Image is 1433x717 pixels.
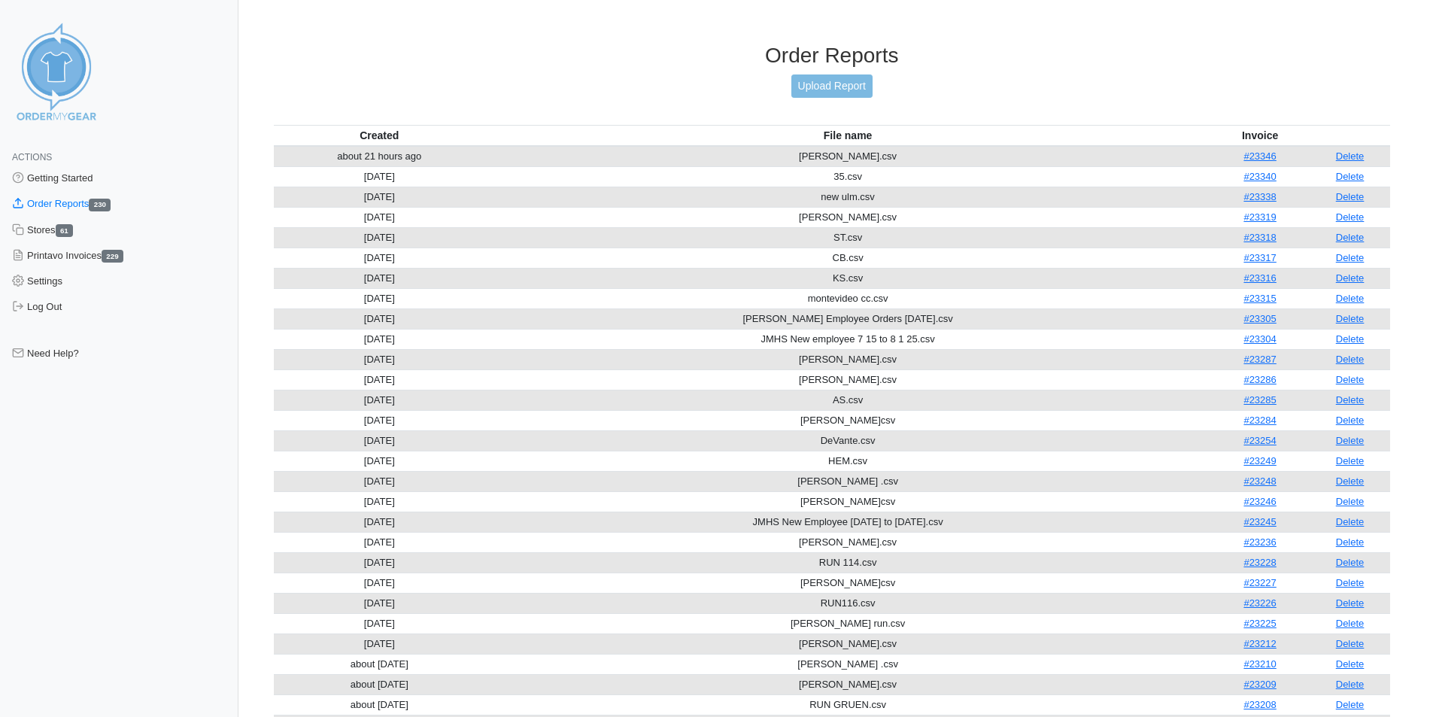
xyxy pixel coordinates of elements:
[1243,272,1276,284] a: #23316
[1243,516,1276,527] a: #23245
[274,248,486,268] td: [DATE]
[485,390,1210,410] td: AS.csv
[1243,597,1276,609] a: #23226
[1243,313,1276,324] a: #23305
[1336,252,1365,263] a: Delete
[56,224,74,237] span: 61
[274,43,1391,68] h3: Order Reports
[274,573,486,593] td: [DATE]
[485,633,1210,654] td: [PERSON_NAME].csv
[274,349,486,369] td: [DATE]
[1336,171,1365,182] a: Delete
[1243,699,1276,710] a: #23208
[485,349,1210,369] td: [PERSON_NAME].csv
[1243,293,1276,304] a: #23315
[1336,313,1365,324] a: Delete
[485,125,1210,146] th: File name
[1210,125,1310,146] th: Invoice
[485,268,1210,288] td: KS.csv
[1243,415,1276,426] a: #23284
[1336,679,1365,690] a: Delete
[1336,557,1365,568] a: Delete
[274,694,486,715] td: about [DATE]
[1243,638,1276,649] a: #23212
[1243,577,1276,588] a: #23227
[485,573,1210,593] td: [PERSON_NAME]csv
[274,451,486,471] td: [DATE]
[1243,618,1276,629] a: #23225
[1336,374,1365,385] a: Delete
[485,308,1210,329] td: [PERSON_NAME] Employee Orders [DATE].csv
[1243,191,1276,202] a: #23338
[1243,536,1276,548] a: #23236
[1336,536,1365,548] a: Delete
[1243,455,1276,466] a: #23249
[1243,171,1276,182] a: #23340
[102,250,123,263] span: 229
[274,390,486,410] td: [DATE]
[1243,475,1276,487] a: #23248
[1336,475,1365,487] a: Delete
[1336,232,1365,243] a: Delete
[1243,150,1276,162] a: #23346
[1336,394,1365,406] a: Delete
[1243,354,1276,365] a: #23287
[1336,577,1365,588] a: Delete
[274,187,486,207] td: [DATE]
[274,613,486,633] td: [DATE]
[1336,638,1365,649] a: Delete
[274,308,486,329] td: [DATE]
[274,491,486,512] td: [DATE]
[1336,597,1365,609] a: Delete
[1243,394,1276,406] a: #23285
[274,227,486,248] td: [DATE]
[274,207,486,227] td: [DATE]
[1243,333,1276,345] a: #23304
[274,430,486,451] td: [DATE]
[485,227,1210,248] td: ST.csv
[791,74,873,98] a: Upload Report
[485,248,1210,268] td: CB.csv
[485,369,1210,390] td: [PERSON_NAME].csv
[274,654,486,674] td: about [DATE]
[12,152,52,163] span: Actions
[274,288,486,308] td: [DATE]
[274,268,486,288] td: [DATE]
[1336,415,1365,426] a: Delete
[485,593,1210,613] td: RUN116.csv
[1336,354,1365,365] a: Delete
[1243,252,1276,263] a: #23317
[1243,557,1276,568] a: #23228
[274,146,486,167] td: about 21 hours ago
[1336,293,1365,304] a: Delete
[485,146,1210,167] td: [PERSON_NAME].csv
[485,654,1210,674] td: [PERSON_NAME] .csv
[274,329,486,349] td: [DATE]
[1336,618,1365,629] a: Delete
[1336,191,1365,202] a: Delete
[485,674,1210,694] td: [PERSON_NAME].csv
[485,471,1210,491] td: [PERSON_NAME] .csv
[485,552,1210,573] td: RUN 114.csv
[1243,496,1276,507] a: #23246
[274,166,486,187] td: [DATE]
[1243,658,1276,670] a: #23210
[274,471,486,491] td: [DATE]
[485,491,1210,512] td: [PERSON_NAME]csv
[1336,150,1365,162] a: Delete
[274,125,486,146] th: Created
[1243,374,1276,385] a: #23286
[485,288,1210,308] td: montevideo cc.csv
[1336,211,1365,223] a: Delete
[485,451,1210,471] td: HEM.csv
[485,207,1210,227] td: [PERSON_NAME].csv
[1243,232,1276,243] a: #23318
[1243,679,1276,690] a: #23209
[1243,211,1276,223] a: #23319
[274,593,486,613] td: [DATE]
[274,532,486,552] td: [DATE]
[1243,435,1276,446] a: #23254
[1336,496,1365,507] a: Delete
[89,199,111,211] span: 230
[274,512,486,532] td: [DATE]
